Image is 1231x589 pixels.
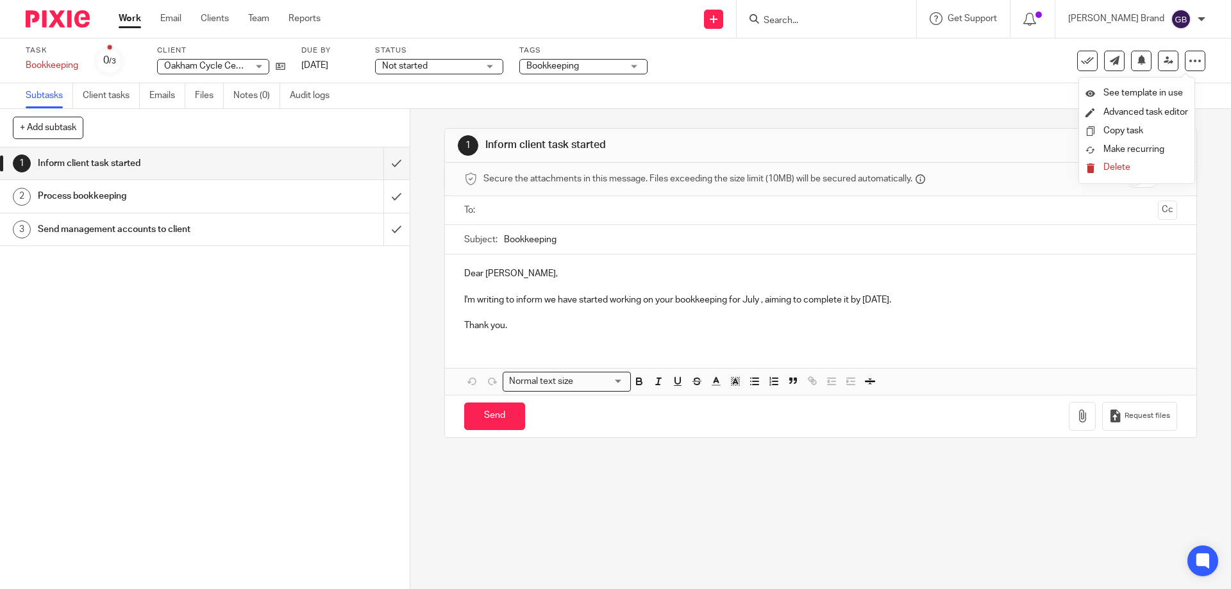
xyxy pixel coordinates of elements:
[109,58,116,65] small: /3
[26,83,73,108] a: Subtasks
[464,204,478,217] label: To:
[83,83,140,108] a: Client tasks
[26,46,78,56] label: Task
[26,59,78,72] div: Bookkeeping
[1103,163,1130,172] span: Delete
[1158,201,1177,220] button: Cc
[1103,88,1183,97] span: See template in use
[149,83,185,108] a: Emails
[160,12,181,25] a: Email
[13,220,31,238] div: 3
[233,83,280,108] a: Notes (0)
[38,220,260,239] h1: Send management accounts to client
[38,154,260,173] h1: Inform client task started
[195,83,224,108] a: Files
[157,46,285,56] label: Client
[1103,108,1188,117] a: Advanced task editor
[464,233,498,246] label: Subject:
[1102,402,1177,431] button: Request files
[375,46,503,56] label: Status
[1085,163,1188,173] button: Delete
[503,372,631,392] div: Search for option
[1171,9,1191,29] img: svg%3E
[290,83,339,108] a: Audit logs
[485,138,848,152] h1: Inform client task started
[464,319,1177,332] p: Thank you.
[301,46,359,56] label: Due by
[289,12,321,25] a: Reports
[464,294,1177,306] p: I'm writing to inform we have started working on your bookkeeping for July , aiming to complete i...
[1103,126,1143,135] a: Copy task
[201,12,229,25] a: Clients
[526,62,579,71] span: Bookkeeping
[13,117,83,138] button: + Add subtask
[464,402,525,430] input: Send
[382,62,428,71] span: Not started
[519,46,648,56] label: Tags
[762,15,878,27] input: Search
[13,188,31,206] div: 2
[301,61,328,70] span: [DATE]
[248,12,269,25] a: Team
[26,10,90,28] img: Pixie
[1125,411,1170,421] span: Request files
[458,135,478,156] div: 1
[506,375,576,388] span: Normal text size
[38,187,260,206] h1: Process bookkeeping
[483,172,912,185] span: Secure the attachments in this message. Files exceeding the size limit (10MB) will be secured aut...
[103,53,116,68] div: 0
[948,14,997,23] span: Get Support
[1085,84,1188,103] a: See template in use
[464,267,1177,280] p: Dear [PERSON_NAME],
[1103,145,1164,154] span: Make recurring
[577,375,623,388] input: Search for option
[1068,12,1164,25] p: [PERSON_NAME] Brand
[119,12,141,25] a: Work
[164,62,268,71] span: Oakham Cycle Centre Ltd
[13,154,31,172] div: 1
